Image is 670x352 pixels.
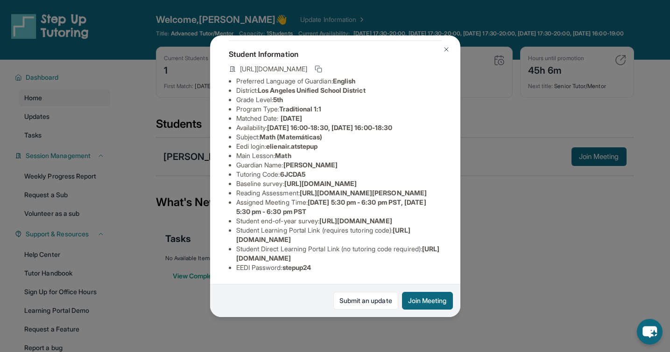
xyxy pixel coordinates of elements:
[236,170,442,179] li: Tutoring Code :
[258,86,365,94] span: Los Angeles Unified School District
[266,142,317,150] span: elienair.atstepup
[443,46,450,53] img: Close Icon
[236,114,442,123] li: Matched Date:
[236,76,442,86] li: Preferred Language of Guardian:
[273,96,283,104] span: 5th
[236,179,442,188] li: Baseline survey :
[267,124,392,131] span: [DATE] 16:00-18:30, [DATE] 16:00-18:30
[281,114,302,122] span: [DATE]
[236,244,442,263] li: Student Direct Learning Portal Link (no tutoring code required) :
[236,263,442,272] li: EEDI Password :
[236,198,426,215] span: [DATE] 5:30 pm - 6:30 pm PST, [DATE] 5:30 pm - 6:30 pm PST
[319,217,392,225] span: [URL][DOMAIN_NAME]
[313,63,324,75] button: Copy link
[282,263,311,271] span: stepup24
[280,170,305,178] span: 6JCDA5
[236,86,442,95] li: District:
[236,198,442,216] li: Assigned Meeting Time :
[260,133,322,141] span: Math (Matemáticas)
[236,142,442,151] li: Eedi login :
[333,292,398,310] a: Submit an update
[402,292,453,310] button: Join Meeting
[229,48,442,60] h4: Student Information
[240,64,307,74] span: [URL][DOMAIN_NAME]
[283,161,338,169] span: [PERSON_NAME]
[637,319,663,345] button: chat-button
[236,132,442,142] li: Subject :
[236,188,442,198] li: Reading Assessment :
[275,152,291,159] span: Math
[284,179,357,187] span: [URL][DOMAIN_NAME]
[236,104,442,114] li: Program Type:
[236,226,442,244] li: Student Learning Portal Link (requires tutoring code) :
[236,95,442,104] li: Grade Level:
[236,151,442,160] li: Main Lesson :
[236,123,442,132] li: Availability:
[333,77,356,85] span: English
[300,189,427,197] span: [URL][DOMAIN_NAME][PERSON_NAME]
[236,216,442,226] li: Student end-of-year survey :
[236,160,442,170] li: Guardian Name :
[279,105,321,113] span: Traditional 1:1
